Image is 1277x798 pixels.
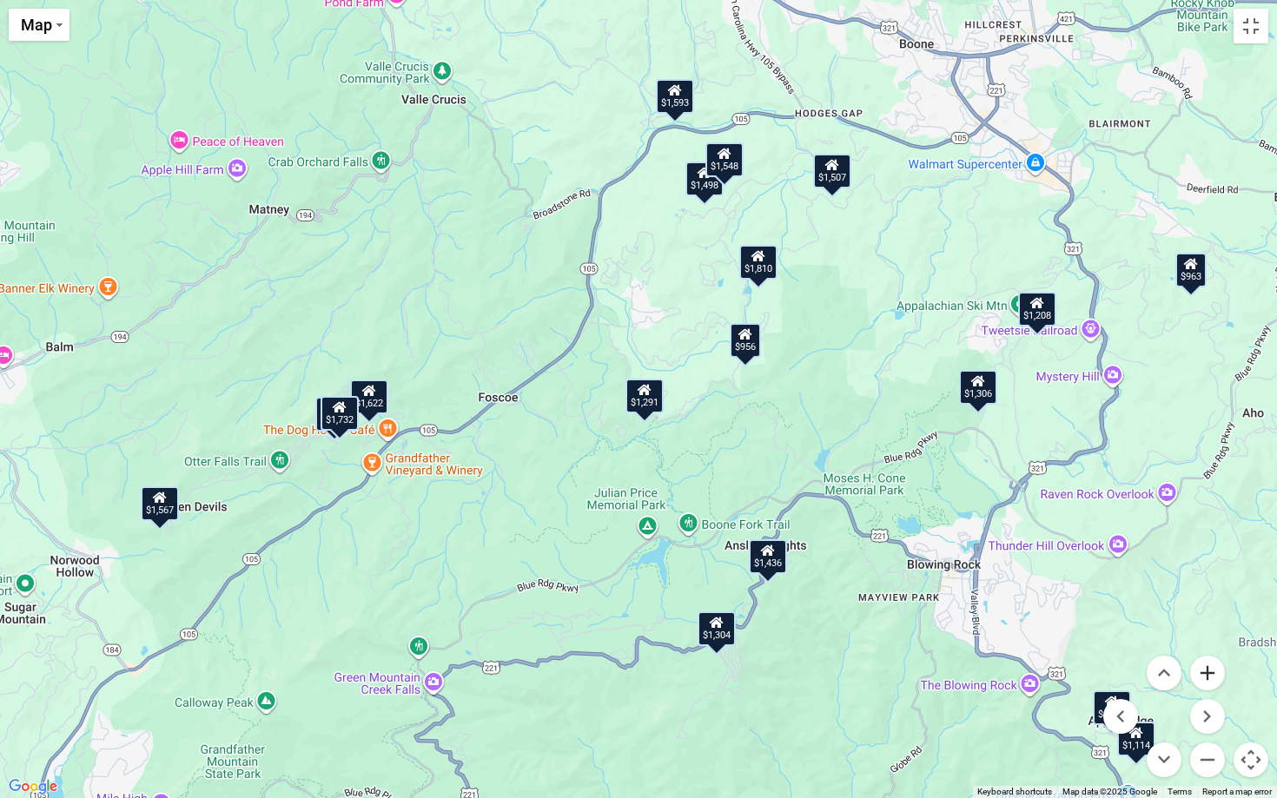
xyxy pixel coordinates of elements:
button: Zoom in [1190,656,1225,690]
div: $1,689 [1093,689,1131,724]
div: $1,306 [959,369,997,404]
div: $956 [730,322,761,357]
a: Terms [1168,787,1192,796]
div: $1,436 [749,539,787,574]
div: $1,507 [813,153,851,188]
div: $963 [1175,252,1207,287]
button: Move up [1147,656,1181,690]
div: $1,208 [1018,291,1056,326]
button: Move left [1103,699,1138,734]
a: Report a map error [1202,787,1272,796]
button: Zoom out [1190,742,1225,777]
button: Move right [1190,699,1225,734]
span: Map data ©2025 Google [1062,787,1157,796]
button: Map camera controls [1234,742,1268,777]
button: Move down [1147,742,1181,777]
button: Keyboard shortcuts [977,786,1052,798]
div: $1,810 [739,245,777,280]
